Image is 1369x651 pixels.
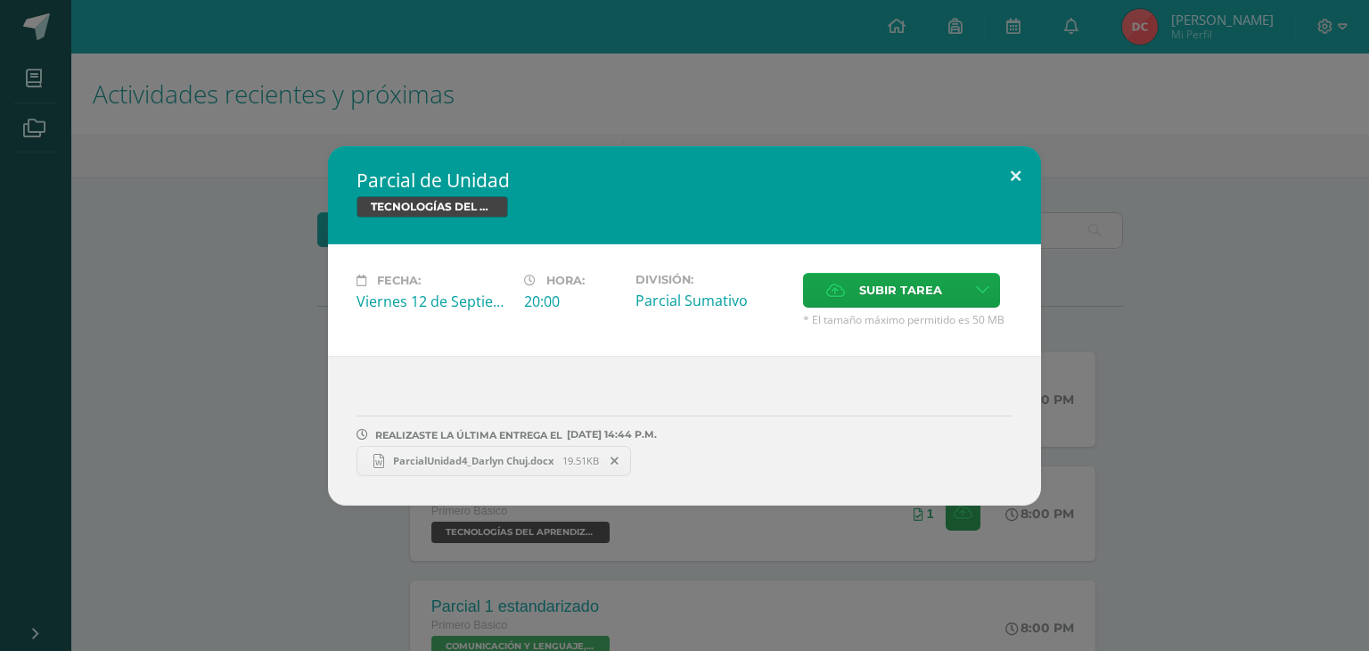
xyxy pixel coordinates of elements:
span: * El tamaño máximo permitido es 50 MB [803,312,1012,327]
h2: Parcial de Unidad [357,168,1012,193]
span: TECNOLOGÍAS DEL APRENDIZAJE Y LA COMUNICACIÓN [357,196,508,218]
span: Remover entrega [600,451,630,471]
span: Hora: [546,274,585,287]
div: Parcial Sumativo [635,291,789,310]
span: Fecha: [377,274,421,287]
span: REALIZASTE LA ÚLTIMA ENTREGA EL [375,429,562,441]
span: Subir tarea [859,274,942,307]
span: 19.51KB [562,454,599,467]
span: [DATE] 14:44 P.M. [562,434,657,435]
a: ParcialUnidad4_Darlyn Chuj.docx 19.51KB [357,446,631,476]
div: 20:00 [524,292,621,311]
label: División: [635,273,789,286]
span: ParcialUnidad4_Darlyn Chuj.docx [384,454,562,467]
div: Viernes 12 de Septiembre [357,292,510,311]
button: Close (Esc) [990,146,1041,207]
